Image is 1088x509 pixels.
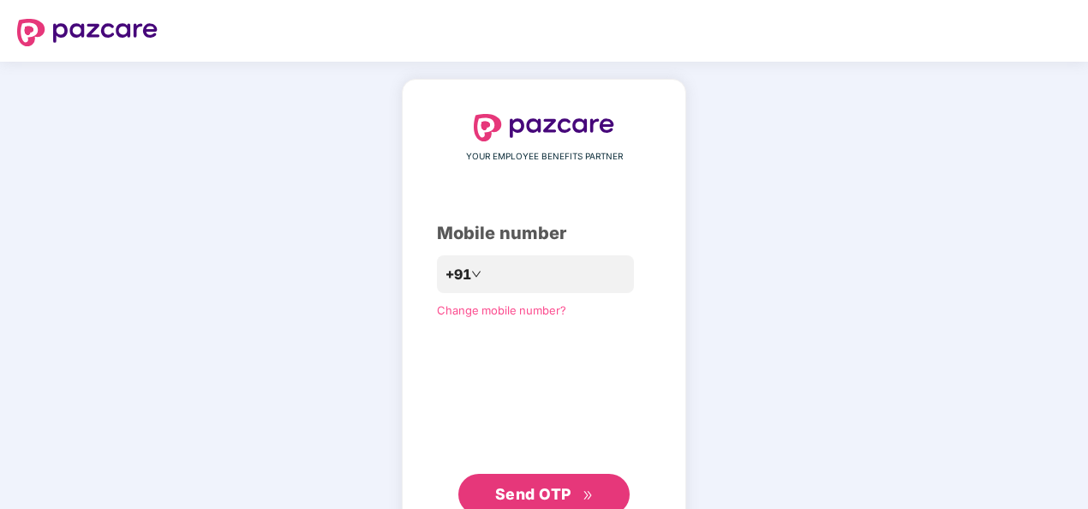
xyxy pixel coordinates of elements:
span: down [471,269,481,279]
a: Change mobile number? [437,303,566,317]
img: logo [474,114,614,141]
span: +91 [445,264,471,285]
span: Send OTP [495,485,571,503]
span: double-right [583,490,594,501]
span: YOUR EMPLOYEE BENEFITS PARTNER [466,150,623,164]
img: logo [17,19,158,46]
div: Mobile number [437,220,651,247]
